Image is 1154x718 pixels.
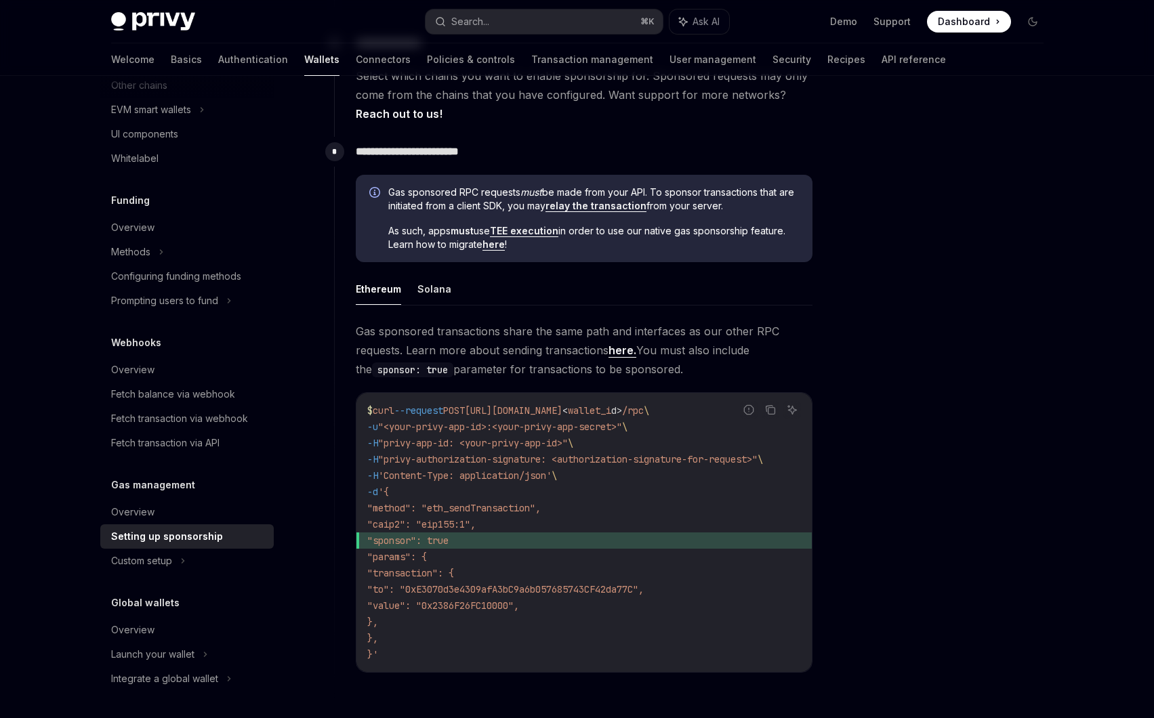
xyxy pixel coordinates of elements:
h5: Gas management [111,477,195,493]
span: "privy-authorization-signature: <authorization-signature-for-request>" [378,453,758,465]
span: POST [443,404,465,417]
a: here. [609,343,636,358]
a: UI components [100,122,274,146]
a: Recipes [827,43,865,76]
span: }, [367,616,378,628]
span: "caip2": "eip155:1", [367,518,476,530]
a: Fetch transaction via webhook [100,406,274,431]
button: Report incorrect code [740,401,758,419]
div: Configuring funding methods [111,268,241,284]
span: > [617,404,622,417]
span: Select which chains you want to enable sponsorship for. Sponsored requests may only come from the... [356,66,812,123]
a: Support [873,15,911,28]
a: Dashboard [927,11,1011,33]
h5: Webhooks [111,335,161,351]
button: Ethereum [356,273,401,305]
span: 'Content-Type: application/json' [378,469,552,482]
div: Whitelabel [111,150,159,167]
a: Configuring funding methods [100,264,274,289]
div: Fetch transaction via webhook [111,410,248,427]
span: Dashboard [938,15,990,28]
span: \ [552,469,557,482]
a: Authentication [218,43,288,76]
span: "params": { [367,551,427,563]
a: here [482,238,505,251]
div: Integrate a global wallet [111,671,218,687]
h5: Global wallets [111,595,180,611]
a: TEE execution [490,225,558,237]
div: EVM smart wallets [111,102,191,118]
button: Solana [417,273,451,305]
a: Overview [100,358,274,382]
span: "transaction": { [367,567,454,579]
span: [URL][DOMAIN_NAME] [465,404,562,417]
span: "sponsor": true [367,534,449,547]
a: Connectors [356,43,411,76]
a: Overview [100,618,274,642]
div: Fetch transaction via API [111,435,220,451]
span: "to": "0xE3070d3e4309afA3bC9a6b057685743CF42da77C", [367,583,644,595]
strong: must [451,225,474,236]
span: d [611,404,617,417]
div: Overview [111,362,154,378]
a: Setting up sponsorship [100,524,274,549]
button: Search...⌘K [426,9,663,34]
span: '{ [378,486,389,498]
a: Welcome [111,43,154,76]
span: "privy-app-id: <your-privy-app-id>" [378,437,568,449]
span: curl [373,404,394,417]
a: Wallets [304,43,339,76]
div: Setting up sponsorship [111,528,223,545]
img: dark logo [111,12,195,31]
span: -H [367,453,378,465]
span: "value": "0x2386F26FC10000", [367,599,519,612]
a: relay the transaction [545,200,646,212]
span: }, [367,632,378,644]
span: Ask AI [693,15,720,28]
button: Ask AI [669,9,729,34]
a: Overview [100,500,274,524]
a: User management [669,43,756,76]
a: Transaction management [531,43,653,76]
a: Demo [830,15,857,28]
span: "<your-privy-app-id>:<your-privy-app-secret>" [378,421,622,433]
div: Overview [111,219,154,236]
span: $ [367,404,373,417]
div: UI components [111,126,178,142]
div: Overview [111,622,154,638]
a: Policies & controls [427,43,515,76]
a: Whitelabel [100,146,274,171]
em: must [520,186,542,198]
a: API reference [882,43,946,76]
span: /rpc [622,404,644,417]
span: --request [394,404,443,417]
span: \ [644,404,649,417]
button: Copy the contents from the code block [762,401,779,419]
a: Reach out to us! [356,107,442,121]
span: < [562,404,568,417]
span: \ [568,437,573,449]
div: Launch your wallet [111,646,194,662]
a: Security [772,43,811,76]
span: \ [622,421,627,433]
span: wallet_i [568,404,611,417]
span: Gas sponsored transactions share the same path and interfaces as our other RPC requests. Learn mo... [356,322,812,379]
a: Fetch transaction via API [100,431,274,455]
div: Search... [451,14,489,30]
span: As such, apps use in order to use our native gas sponsorship feature. Learn how to migrate ! [388,224,799,251]
span: }' [367,648,378,660]
span: "method": "eth_sendTransaction", [367,502,541,514]
span: -H [367,469,378,482]
span: \ [758,453,763,465]
div: Custom setup [111,553,172,569]
div: Prompting users to fund [111,293,218,309]
span: -u [367,421,378,433]
span: Gas sponsored RPC requests be made from your API. To sponsor transactions that are initiated from... [388,186,799,213]
button: Ask AI [783,401,801,419]
code: sponsor: true [372,362,453,377]
a: Overview [100,215,274,240]
span: ⌘ K [640,16,655,27]
svg: Info [369,187,383,200]
button: Toggle dark mode [1022,11,1044,33]
span: -d [367,486,378,498]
